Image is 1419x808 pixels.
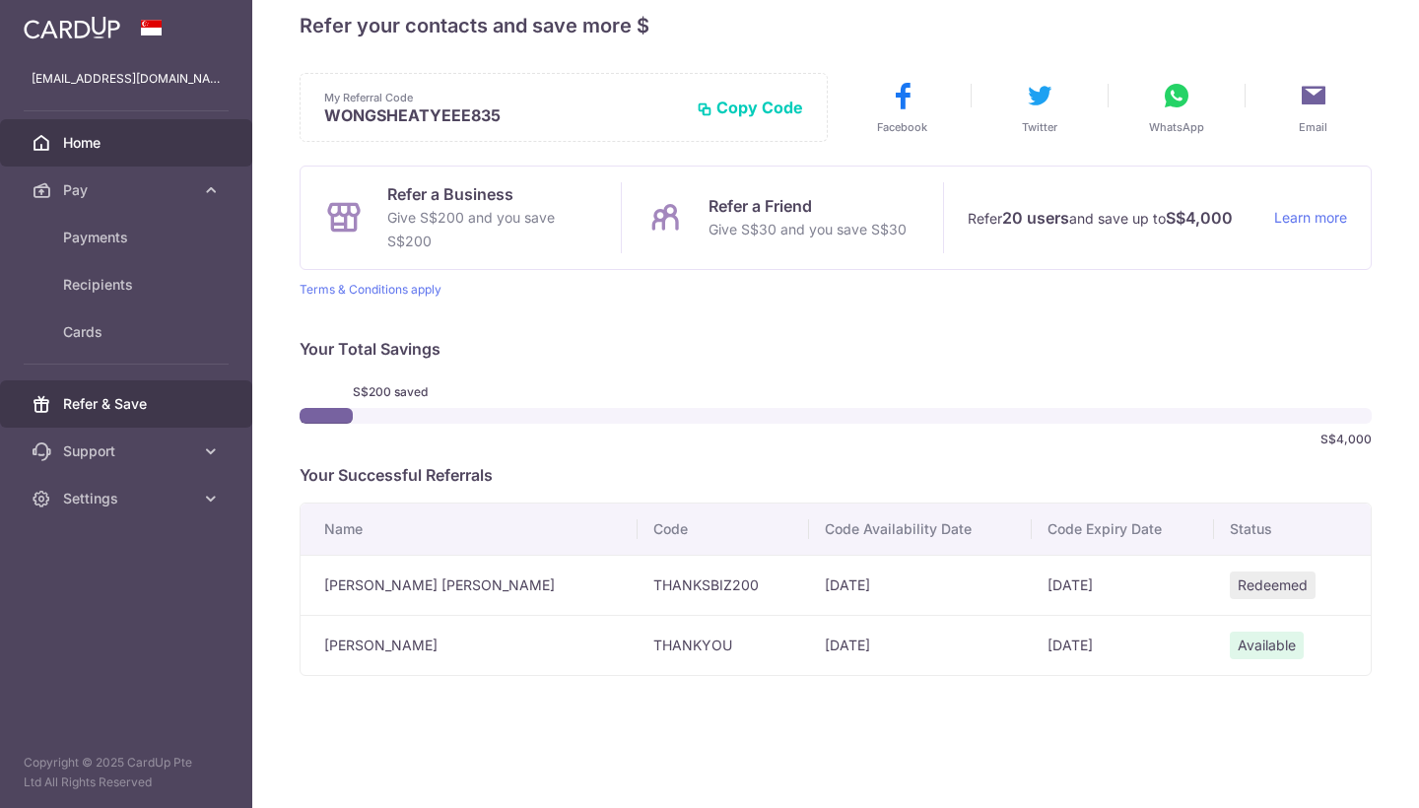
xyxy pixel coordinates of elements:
[353,384,455,400] span: S$200 saved
[1214,504,1371,555] th: Status
[324,90,681,105] p: My Referral Code
[1274,206,1347,231] a: Learn more
[324,105,681,125] p: WONGSHEATYEEE835
[1166,206,1233,230] strong: S$4,000
[877,119,927,135] span: Facebook
[387,206,597,253] p: Give S$200 and you save S$200
[1032,555,1214,615] td: [DATE]
[1002,206,1069,230] strong: 20 users
[63,228,193,247] span: Payments
[709,218,907,241] p: Give S$30 and you save S$30
[301,504,638,555] th: Name
[300,463,1372,487] p: Your Successful Referrals
[1320,432,1372,447] span: S$4,000
[301,555,638,615] td: [PERSON_NAME] [PERSON_NAME]
[809,615,1032,675] td: [DATE]
[638,504,809,555] th: Code
[709,194,907,218] p: Refer a Friend
[24,16,120,39] img: CardUp
[1255,80,1372,135] button: Email
[1022,119,1057,135] span: Twitter
[1149,119,1204,135] span: WhatsApp
[300,10,1372,41] h4: Refer your contacts and save more $
[63,489,193,508] span: Settings
[697,98,803,117] button: Copy Code
[387,182,597,206] p: Refer a Business
[32,69,221,89] p: [EMAIL_ADDRESS][DOMAIN_NAME]
[981,80,1098,135] button: Twitter
[1230,632,1304,659] span: Available
[63,275,193,295] span: Recipients
[1032,615,1214,675] td: [DATE]
[638,615,809,675] td: THANKYOU
[638,555,809,615] td: THANKSBIZ200
[1032,504,1214,555] th: Code Expiry Date
[809,555,1032,615] td: [DATE]
[63,322,193,342] span: Cards
[63,133,193,153] span: Home
[63,180,193,200] span: Pay
[301,615,638,675] td: [PERSON_NAME]
[1299,119,1327,135] span: Email
[300,282,441,297] a: Terms & Conditions apply
[1118,80,1235,135] button: WhatsApp
[300,337,1372,361] p: Your Total Savings
[63,394,193,414] span: Refer & Save
[63,441,193,461] span: Support
[845,80,961,135] button: Facebook
[809,504,1032,555] th: Code Availability Date
[1230,572,1316,599] span: Redeemed
[968,206,1258,231] p: Refer and save up to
